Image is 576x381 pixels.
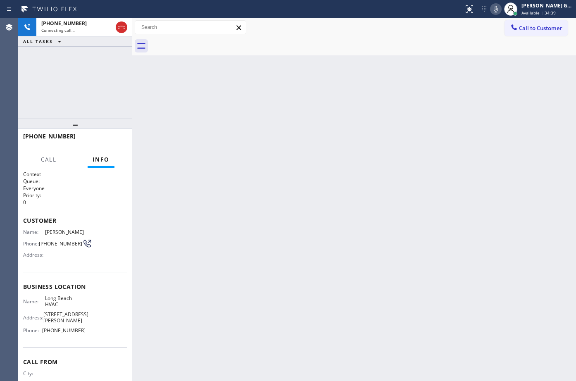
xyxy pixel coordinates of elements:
[41,20,87,27] span: [PHONE_NUMBER]
[505,20,568,36] button: Call to Customer
[18,36,69,46] button: ALL TASKS
[116,21,127,33] button: Hang up
[41,27,75,33] span: Connecting call…
[23,229,45,235] span: Name:
[490,3,502,15] button: Mute
[23,185,127,192] p: Everyone
[45,295,86,308] span: Long Beach HVAC
[88,152,114,168] button: Info
[135,21,246,34] input: Search
[23,217,127,224] span: Customer
[36,152,62,168] button: Call
[23,298,45,305] span: Name:
[23,358,127,366] span: Call From
[23,327,42,333] span: Phone:
[23,192,127,199] h2: Priority:
[23,241,39,247] span: Phone:
[23,370,45,376] span: City:
[521,10,556,16] span: Available | 34:39
[519,24,562,32] span: Call to Customer
[41,156,57,163] span: Call
[23,171,127,178] h1: Context
[43,311,88,324] span: [STREET_ADDRESS][PERSON_NAME]
[45,229,86,235] span: [PERSON_NAME]
[23,199,127,206] p: 0
[23,314,43,321] span: Address:
[42,327,86,333] span: [PHONE_NUMBER]
[23,252,45,258] span: Address:
[23,178,127,185] h2: Queue:
[93,156,109,163] span: Info
[23,283,127,291] span: Business location
[521,2,574,9] div: [PERSON_NAME] Guingos
[39,241,82,247] span: [PHONE_NUMBER]
[23,132,76,140] span: [PHONE_NUMBER]
[23,38,53,44] span: ALL TASKS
